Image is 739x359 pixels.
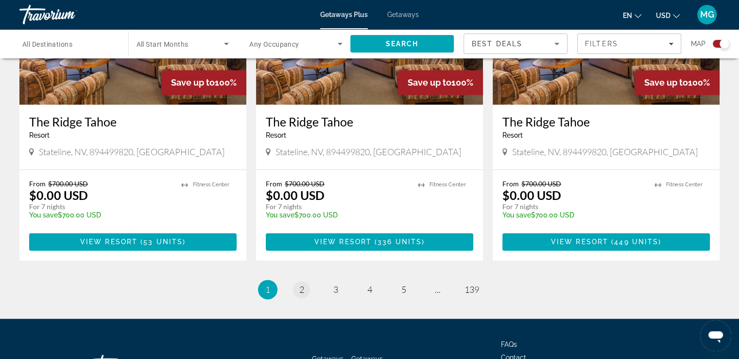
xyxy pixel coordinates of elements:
span: 139 [464,284,479,295]
span: All Destinations [22,40,72,48]
span: 4 [367,284,372,295]
span: Resort [29,131,50,139]
span: All Start Months [137,40,189,48]
span: $700.00 USD [521,179,561,188]
a: The Ridge Tahoe [266,114,473,129]
span: Fitness Center [666,181,703,188]
a: FAQs [501,341,517,348]
p: $0.00 USD [29,188,88,202]
a: Travorium [19,2,117,27]
a: The Ridge Tahoe [502,114,710,129]
span: ... [435,284,441,295]
button: View Resort(336 units) [266,233,473,251]
button: Change currency [656,8,680,22]
span: ( ) [137,238,186,246]
button: Filters [577,34,681,54]
span: 449 units [614,238,658,246]
span: Fitness Center [430,181,466,188]
p: For 7 nights [29,202,172,211]
div: 100% [635,70,720,95]
p: $700.00 USD [29,211,172,219]
span: Filters [585,40,618,48]
span: 3 [333,284,338,295]
span: Stateline, NV, 894499820, [GEOGRAPHIC_DATA] [39,146,224,157]
span: ( ) [608,238,661,246]
span: Any Occupancy [249,40,299,48]
span: Save up to [408,77,451,88]
span: You save [29,211,58,219]
span: Resort [266,131,286,139]
span: You save [266,211,294,219]
span: MG [700,10,714,19]
button: Change language [623,8,641,22]
div: 100% [161,70,246,95]
span: en [623,12,632,19]
span: $700.00 USD [48,179,88,188]
button: User Menu [694,4,720,25]
a: Getaways [387,11,419,18]
button: View Resort(53 units) [29,233,237,251]
span: Stateline, NV, 894499820, [GEOGRAPHIC_DATA] [275,146,461,157]
span: Stateline, NV, 894499820, [GEOGRAPHIC_DATA] [512,146,698,157]
span: View Resort [314,238,372,246]
span: Map [691,37,705,51]
a: The Ridge Tahoe [29,114,237,129]
span: Best Deals [472,40,522,48]
span: Save up to [171,77,215,88]
span: From [502,179,519,188]
span: 1 [265,284,270,295]
span: 53 units [143,238,183,246]
mat-select: Sort by [472,38,559,50]
span: From [266,179,282,188]
iframe: Button to launch messaging window [700,320,731,351]
p: $700.00 USD [502,211,645,219]
span: 2 [299,284,304,295]
button: Search [350,35,454,53]
p: $700.00 USD [266,211,408,219]
p: For 7 nights [266,202,408,211]
span: ( ) [372,238,425,246]
p: $0.00 USD [502,188,561,202]
input: Select destination [22,38,116,50]
nav: Pagination [19,280,720,299]
span: 5 [401,284,406,295]
span: From [29,179,46,188]
span: 336 units [378,238,422,246]
span: View Resort [551,238,608,246]
span: Fitness Center [193,181,229,188]
a: Getaways Plus [320,11,368,18]
button: View Resort(449 units) [502,233,710,251]
span: Search [385,40,418,48]
span: You save [502,211,531,219]
span: View Resort [80,238,137,246]
span: Resort [502,131,523,139]
span: USD [656,12,670,19]
span: $700.00 USD [285,179,325,188]
div: 100% [398,70,483,95]
span: Save up to [644,77,688,88]
p: $0.00 USD [266,188,325,202]
p: For 7 nights [502,202,645,211]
